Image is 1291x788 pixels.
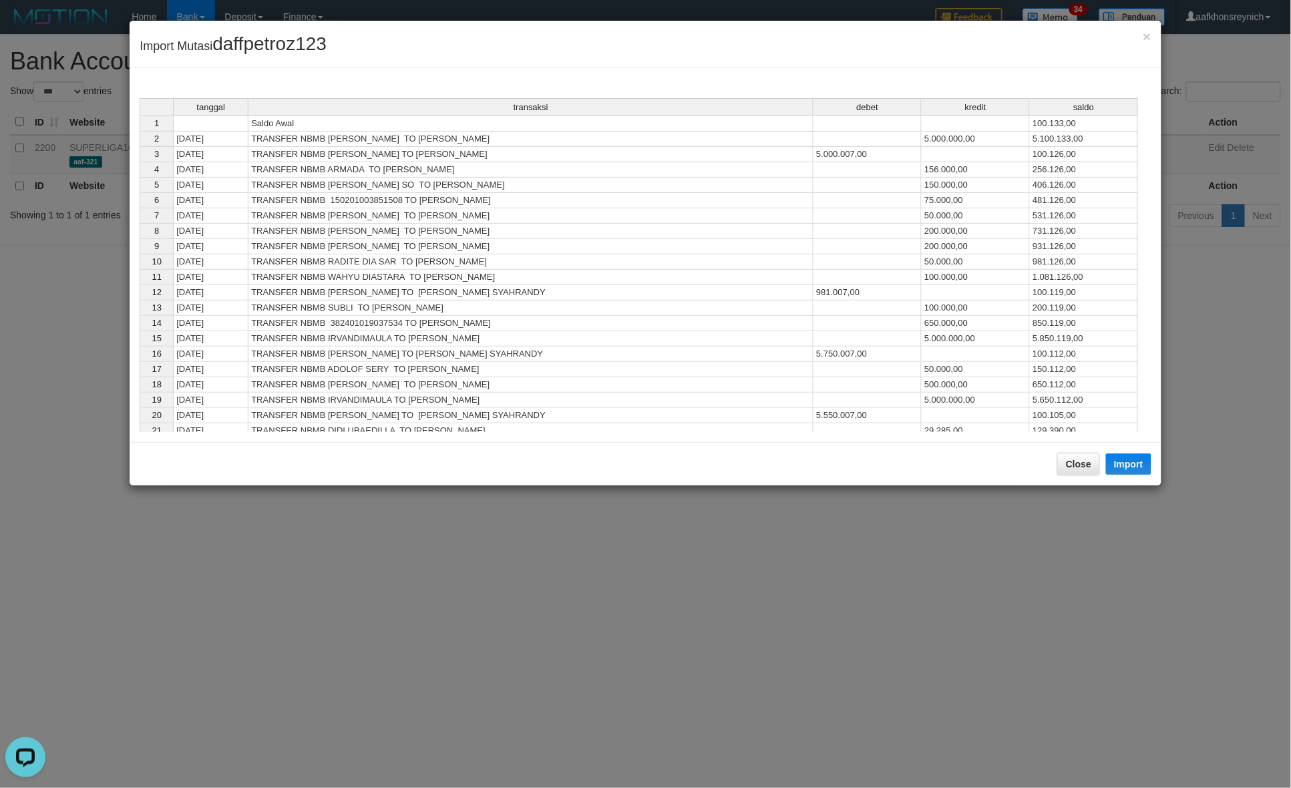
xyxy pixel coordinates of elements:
[1030,208,1138,224] td: 531.126,00
[152,272,162,282] span: 11
[1030,178,1138,193] td: 406.126,00
[922,301,1030,316] td: 100.000,00
[248,316,813,331] td: TRANSFER NBMB 382401019037534 TO [PERSON_NAME]
[922,393,1030,408] td: 5.000.000,00
[173,301,248,316] td: [DATE]
[922,224,1030,239] td: 200.000,00
[813,285,922,301] td: 981.007,00
[173,208,248,224] td: [DATE]
[813,347,922,362] td: 5.750.007,00
[922,331,1030,347] td: 5.000.000,00
[248,347,813,362] td: TRANSFER NBMB [PERSON_NAME] TO [PERSON_NAME] SYAHRANDY
[248,254,813,270] td: TRANSFER NBMB RADITE DIA SAR TO [PERSON_NAME]
[152,333,162,343] span: 15
[922,316,1030,331] td: 650.000,00
[152,364,162,374] span: 17
[1030,270,1138,285] td: 1.081.126,00
[152,379,162,389] span: 18
[173,132,248,147] td: [DATE]
[248,178,813,193] td: TRANSFER NBMB [PERSON_NAME] SO TO [PERSON_NAME]
[514,103,548,112] span: transaksi
[173,331,248,347] td: [DATE]
[154,134,159,144] span: 2
[173,377,248,393] td: [DATE]
[173,393,248,408] td: [DATE]
[1030,301,1138,316] td: 200.119,00
[154,226,159,236] span: 8
[922,132,1030,147] td: 5.000.000,00
[248,162,813,178] td: TRANSFER NBMB ARMADA TO [PERSON_NAME]
[922,254,1030,270] td: 50.000,00
[152,287,162,297] span: 12
[173,254,248,270] td: [DATE]
[212,33,327,54] span: daffpetroz123
[173,316,248,331] td: [DATE]
[1030,224,1138,239] td: 731.126,00
[813,147,922,162] td: 5.000.007,00
[173,362,248,377] td: [DATE]
[1030,285,1138,301] td: 100.119,00
[248,423,813,439] td: TRANSFER NBMB DIDI UBAEDILLA TO [PERSON_NAME]
[248,224,813,239] td: TRANSFER NBMB [PERSON_NAME] TO [PERSON_NAME]
[248,147,813,162] td: TRANSFER NBMB [PERSON_NAME] TO [PERSON_NAME]
[173,193,248,208] td: [DATE]
[1030,162,1138,178] td: 256.126,00
[1073,103,1094,112] span: saldo
[922,362,1030,377] td: 50.000,00
[154,118,159,128] span: 1
[173,178,248,193] td: [DATE]
[173,423,248,439] td: [DATE]
[248,116,813,132] td: Saldo Awal
[173,162,248,178] td: [DATE]
[922,270,1030,285] td: 100.000,00
[1030,254,1138,270] td: 981.126,00
[154,241,159,251] span: 9
[173,239,248,254] td: [DATE]
[248,301,813,316] td: TRANSFER NBMB SUBLI TO [PERSON_NAME]
[5,5,45,45] button: Open LiveChat chat widget
[248,331,813,347] td: TRANSFER NBMB IRVANDIMAULA TO [PERSON_NAME]
[1030,116,1138,132] td: 100.133,00
[1057,453,1100,475] button: Close
[140,39,327,53] span: Import Mutasi
[922,178,1030,193] td: 150.000,00
[1030,377,1138,393] td: 650.112,00
[1030,393,1138,408] td: 5.650.112,00
[154,164,159,174] span: 4
[154,195,159,205] span: 6
[922,208,1030,224] td: 50.000,00
[1030,347,1138,362] td: 100.112,00
[248,408,813,423] td: TRANSFER NBMB [PERSON_NAME] TO [PERSON_NAME] SYAHRANDY
[857,103,879,112] span: debet
[1030,362,1138,377] td: 150.112,00
[922,423,1030,439] td: 29.285,00
[1143,29,1151,43] button: Close
[248,270,813,285] td: TRANSFER NBMB WAHYU DIASTARA TO [PERSON_NAME]
[922,239,1030,254] td: 200.000,00
[173,285,248,301] td: [DATE]
[1030,408,1138,423] td: 100.105,00
[1030,193,1138,208] td: 481.126,00
[248,132,813,147] td: TRANSFER NBMB [PERSON_NAME] TO [PERSON_NAME]
[140,98,173,116] th: Select whole grid
[1030,147,1138,162] td: 100.126,00
[152,303,162,313] span: 13
[154,180,159,190] span: 5
[248,208,813,224] td: TRANSFER NBMB [PERSON_NAME] TO [PERSON_NAME]
[173,147,248,162] td: [DATE]
[248,193,813,208] td: TRANSFER NBMB 150201003851508 TO [PERSON_NAME]
[248,362,813,377] td: TRANSFER NBMB ADOLOF SERY TO [PERSON_NAME]
[1030,331,1138,347] td: 5.850.119,00
[152,349,162,359] span: 16
[248,377,813,393] td: TRANSFER NBMB [PERSON_NAME] TO [PERSON_NAME]
[173,408,248,423] td: [DATE]
[922,162,1030,178] td: 156.000,00
[154,149,159,159] span: 3
[152,410,162,420] span: 20
[154,210,159,220] span: 7
[1030,423,1138,439] td: 129.390,00
[922,377,1030,393] td: 500.000,00
[965,103,986,112] span: kredit
[173,347,248,362] td: [DATE]
[152,425,162,435] span: 21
